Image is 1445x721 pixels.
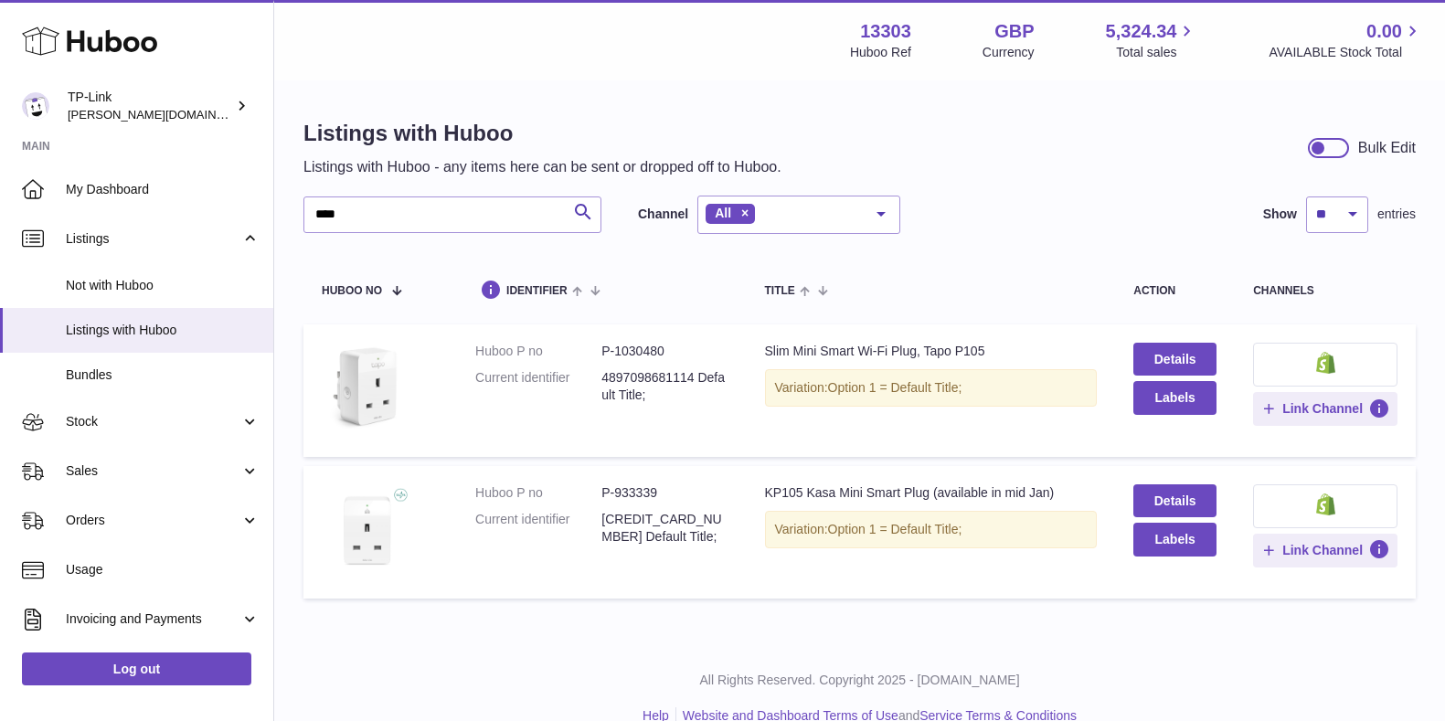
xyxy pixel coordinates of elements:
[22,652,251,685] a: Log out
[66,322,260,339] span: Listings with Huboo
[765,343,1098,360] div: Slim Mini Smart Wi-Fi Plug, Tapo P105
[1366,19,1402,44] span: 0.00
[1358,138,1416,158] div: Bulk Edit
[475,511,601,546] dt: Current identifier
[638,206,688,223] label: Channel
[1133,343,1217,376] a: Details
[1253,534,1397,567] button: Link Channel
[66,610,240,628] span: Invoicing and Payments
[765,369,1098,407] div: Variation:
[66,512,240,529] span: Orders
[1133,285,1217,297] div: action
[601,511,728,546] dd: [CREDIT_CARD_NUMBER] Default Title;
[1263,206,1297,223] label: Show
[475,343,601,360] dt: Huboo P no
[1106,19,1177,44] span: 5,324.34
[66,462,240,480] span: Sales
[1377,206,1416,223] span: entries
[322,484,413,576] img: KP105 Kasa Mini Smart Plug (available in mid Jan)
[1316,352,1335,374] img: shopify-small.png
[994,19,1034,44] strong: GBP
[1253,285,1397,297] div: channels
[1269,19,1423,61] a: 0.00 AVAILABLE Stock Total
[66,561,260,578] span: Usage
[475,369,601,404] dt: Current identifier
[322,343,413,434] img: Slim Mini Smart Wi-Fi Plug, Tapo P105
[68,107,462,122] span: [PERSON_NAME][DOMAIN_NAME][EMAIL_ADDRESS][DOMAIN_NAME]
[1316,493,1335,515] img: shopify-small.png
[22,92,49,120] img: susie.li@tp-link.com
[850,44,911,61] div: Huboo Ref
[68,89,232,123] div: TP-Link
[1282,542,1363,558] span: Link Channel
[601,484,728,502] dd: P-933339
[475,484,601,502] dt: Huboo P no
[1116,44,1197,61] span: Total sales
[715,206,731,220] span: All
[1106,19,1198,61] a: 5,324.34 Total sales
[1282,400,1363,417] span: Link Channel
[983,44,1035,61] div: Currency
[506,285,568,297] span: identifier
[303,119,781,148] h1: Listings with Huboo
[66,277,260,294] span: Not with Huboo
[66,413,240,430] span: Stock
[1133,381,1217,414] button: Labels
[765,511,1098,548] div: Variation:
[66,181,260,198] span: My Dashboard
[66,230,240,248] span: Listings
[828,522,962,536] span: Option 1 = Default Title;
[828,380,962,395] span: Option 1 = Default Title;
[303,157,781,177] p: Listings with Huboo - any items here can be sent or dropped off to Huboo.
[601,369,728,404] dd: 4897098681114 Default Title;
[289,672,1430,689] p: All Rights Reserved. Copyright 2025 - [DOMAIN_NAME]
[1253,392,1397,425] button: Link Channel
[322,285,382,297] span: Huboo no
[601,343,728,360] dd: P-1030480
[1133,484,1217,517] a: Details
[765,484,1098,502] div: KP105 Kasa Mini Smart Plug (available in mid Jan)
[66,366,260,384] span: Bundles
[1269,44,1423,61] span: AVAILABLE Stock Total
[860,19,911,44] strong: 13303
[765,285,795,297] span: title
[1133,523,1217,556] button: Labels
